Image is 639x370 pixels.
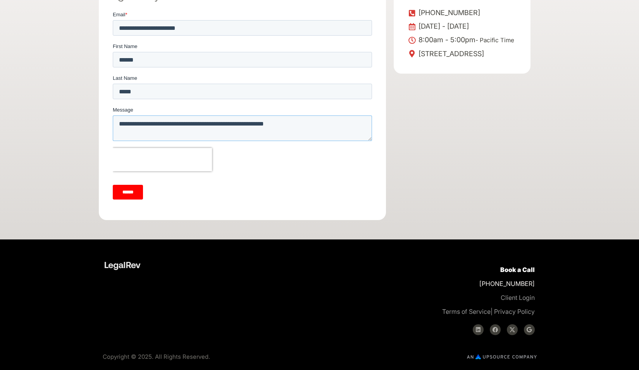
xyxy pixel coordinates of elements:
iframe: Form 0 [113,11,372,206]
a: Privacy Policy [494,308,535,315]
span: [PHONE_NUMBER] [417,7,480,19]
span: Copyright © 2025. All Rights Reserved. [103,353,210,360]
a: Client Login [501,294,535,301]
span: [STREET_ADDRESS] [417,48,484,60]
span: - Pacific Time [475,36,514,44]
a: Book a Call [500,266,535,274]
span: | [442,308,493,315]
span: 8:00am - 5:00pm [417,34,514,46]
a: Terms of Service [442,308,491,315]
p: [PHONE_NUMBER] [329,263,535,318]
span: [DATE] - [DATE] [417,21,469,32]
a: [PHONE_NUMBER] [408,7,517,19]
